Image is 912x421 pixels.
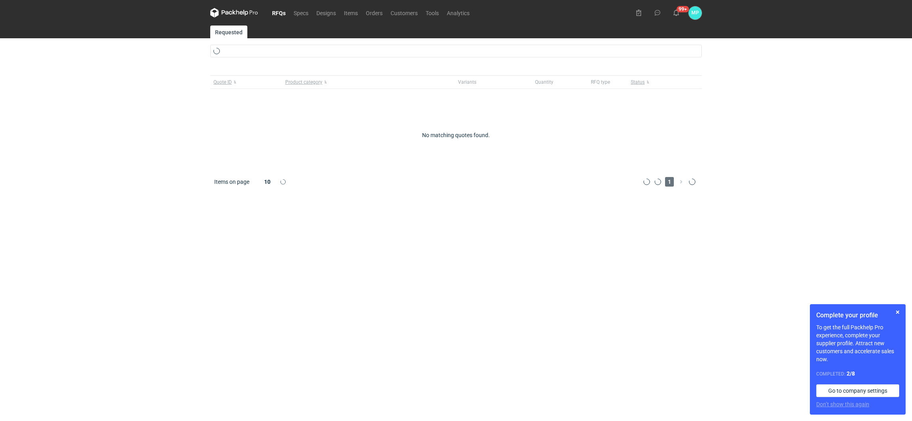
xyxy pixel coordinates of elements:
button: Don’t show this again [816,400,869,408]
a: Specs [290,8,312,18]
p: To get the full Packhelp Pro experience, complete your supplier profile. Attract new customers an... [816,323,899,363]
div: Completed: [816,370,899,378]
a: Customers [387,8,422,18]
strong: 2 / 8 [847,370,855,377]
button: MP [689,6,702,20]
a: Items [340,8,362,18]
button: 99+ [670,6,683,19]
a: Tools [422,8,443,18]
a: Go to company settings [816,384,899,397]
a: RFQs [268,8,290,18]
span: 1 [665,177,674,187]
a: Orders [362,8,387,18]
a: Analytics [443,8,474,18]
a: Designs [312,8,340,18]
div: Martyna Paroń [689,6,702,20]
a: Requested [210,26,247,38]
div: No matching quotes found. [210,131,702,139]
span: Items on page [214,178,249,186]
svg: Packhelp Pro [210,8,258,18]
h1: Complete your profile [816,311,899,320]
div: 10 [255,176,280,187]
button: Skip for now [893,307,902,317]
